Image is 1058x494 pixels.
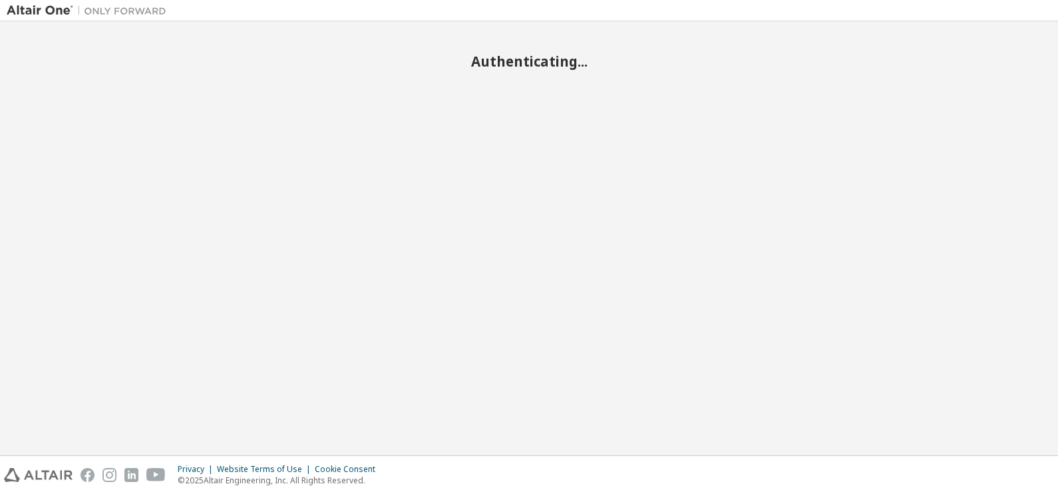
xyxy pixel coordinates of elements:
[217,464,315,475] div: Website Terms of Use
[146,468,166,482] img: youtube.svg
[102,468,116,482] img: instagram.svg
[124,468,138,482] img: linkedin.svg
[7,4,173,17] img: Altair One
[4,468,73,482] img: altair_logo.svg
[178,475,383,486] p: © 2025 Altair Engineering, Inc. All Rights Reserved.
[81,468,94,482] img: facebook.svg
[178,464,217,475] div: Privacy
[315,464,383,475] div: Cookie Consent
[7,53,1051,70] h2: Authenticating...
